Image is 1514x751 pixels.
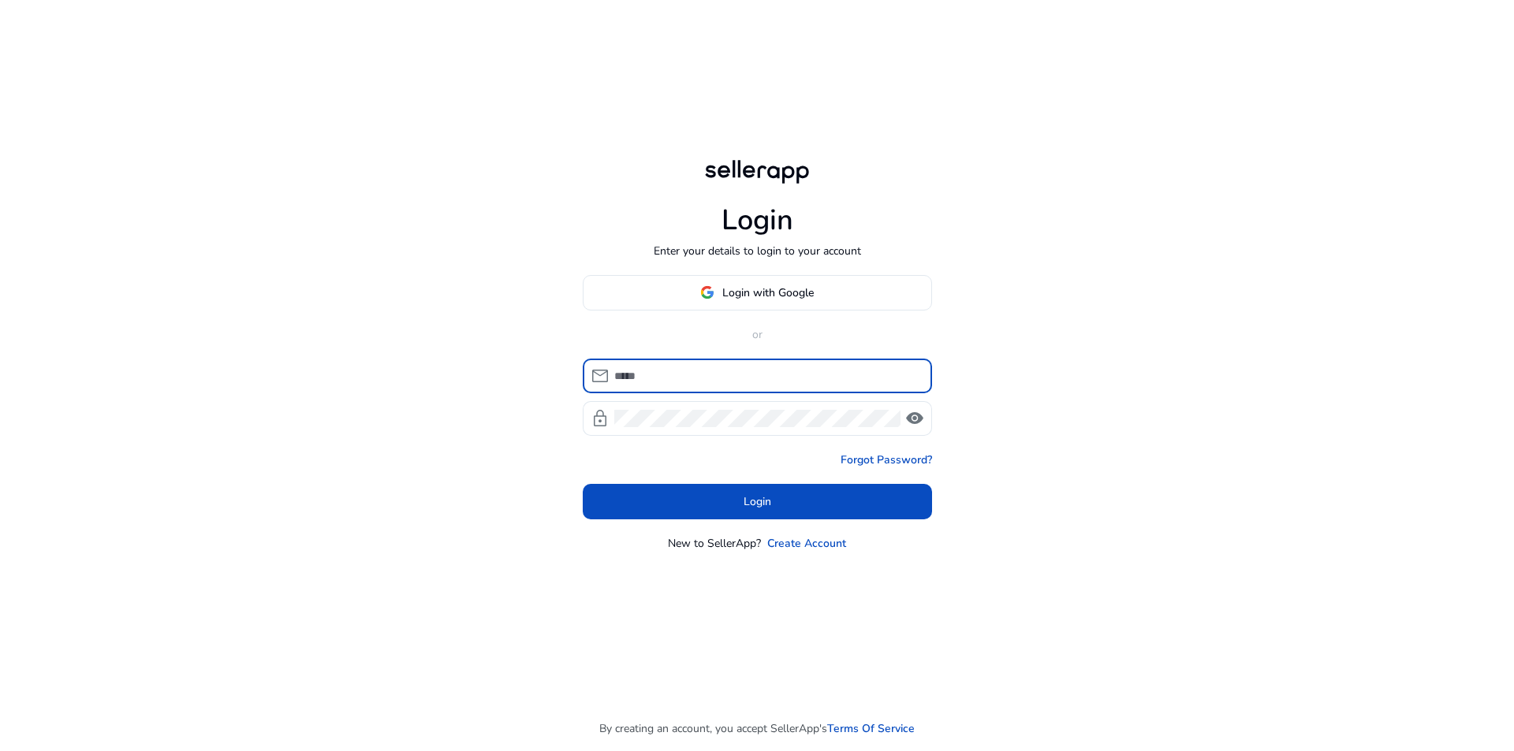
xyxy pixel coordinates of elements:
span: Login [744,493,771,510]
p: Enter your details to login to your account [654,243,861,259]
a: Forgot Password? [841,452,932,468]
span: Login with Google [722,284,814,301]
a: Terms Of Service [827,720,915,737]
button: Login [583,484,932,519]
a: Create Account [767,535,846,552]
span: visibility [905,409,924,428]
button: Login with Google [583,275,932,310]
span: lock [591,409,610,428]
span: mail [591,366,610,385]
h1: Login [722,203,793,237]
img: google-logo.svg [700,285,714,299]
p: New to SellerApp? [668,535,761,552]
p: or [583,326,932,343]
